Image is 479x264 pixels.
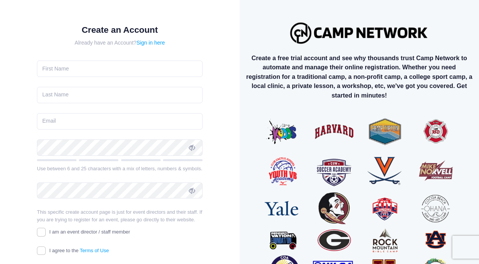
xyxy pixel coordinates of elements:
span: I am an event director / staff member [49,229,130,235]
h1: Create an Account [37,25,203,35]
p: This specific create account page is just for event directors and their staff. If you are trying ... [37,208,203,223]
a: Terms of Use [80,248,109,253]
div: Already have an Account? [37,39,203,47]
p: Create a free trial account and see why thousands trust Camp Network to automate and manage their... [246,53,473,100]
input: First Name [37,61,203,77]
span: I agree to the [49,248,109,253]
input: I agree to theTerms of Use [37,246,46,255]
a: Sign in here [136,40,165,46]
input: Email [37,113,203,130]
input: I am an event director / staff member [37,228,46,237]
img: Logo [287,19,432,47]
input: Last Name [37,87,203,103]
div: Use between 6 and 25 characters with a mix of letters, numbers & symbols. [37,165,203,173]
